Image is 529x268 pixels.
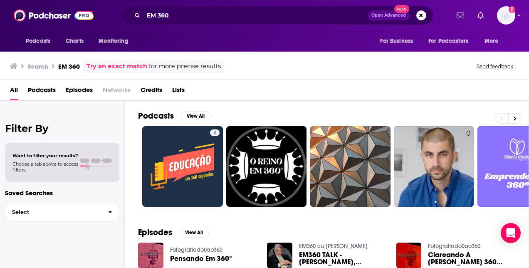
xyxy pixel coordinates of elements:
a: EpisodesView All [138,227,209,238]
a: Clareando A Mente Em 360 Graus [428,251,515,266]
a: Podcasts [28,83,56,100]
a: Episodes [66,83,93,100]
span: Select [5,209,101,215]
h2: Filter By [5,122,119,134]
button: open menu [479,33,509,49]
a: Show notifications dropdown [474,8,487,22]
h3: Search [27,62,48,70]
a: All [10,83,18,100]
span: Choose a tab above to access filters. [12,161,78,173]
a: Fotografiado0ao360 [428,243,480,250]
a: Charts [60,33,89,49]
button: Select [5,203,119,221]
img: User Profile [497,6,515,25]
span: EM360 TALK - [PERSON_NAME], directorul Institutului Diplomatic Roman, la EM360 [299,251,386,266]
svg: Add a profile image [509,6,515,13]
a: Credits [141,83,162,100]
span: For Business [380,35,413,47]
input: Search podcasts, credits, & more... [143,9,368,22]
a: Show notifications dropdown [453,8,467,22]
span: Monitoring [99,35,128,47]
a: EM360 TALK - Dan Petre, directorul Institutului Diplomatic Roman, la EM360 [299,251,386,266]
button: View All [179,228,209,238]
a: 4 [210,129,220,136]
button: open menu [423,33,480,49]
button: Show profile menu [497,6,515,25]
span: Want to filter your results? [12,153,78,159]
h2: Podcasts [138,111,174,121]
span: Networks [103,83,131,100]
button: open menu [374,33,423,49]
button: View All [180,111,210,121]
h3: EM 360 [58,62,80,70]
div: Search podcasts, credits, & more... [121,6,433,25]
span: Logged in as Shift_2 [497,6,515,25]
button: open menu [93,33,139,49]
a: EM360 cu Adi Maniutiu [299,243,368,250]
span: New [394,5,409,13]
a: 4 [142,126,223,207]
a: 0 [394,126,475,207]
span: Clareando A [PERSON_NAME] 360 [PERSON_NAME] [428,251,515,266]
button: Send feedback [474,63,516,70]
p: Saved Searches [5,189,119,197]
a: Fotografiado0ao360 [170,246,222,253]
button: open menu [20,33,61,49]
span: Podcasts [26,35,50,47]
span: for more precise results [149,62,221,71]
a: Try an exact match [87,62,147,71]
a: PodcastsView All [138,111,210,121]
button: Open AdvancedNew [368,10,410,20]
span: For Podcasters [428,35,468,47]
span: Charts [66,35,84,47]
img: Pensando Em 360° [138,243,163,268]
img: Clareando A Mente Em 360 Graus [396,243,422,268]
a: Lists [172,83,185,100]
h2: Episodes [138,227,172,238]
img: Podchaser - Follow, Share and Rate Podcasts [14,7,94,23]
span: 4 [213,129,216,137]
span: More [485,35,499,47]
div: Open Intercom Messenger [501,223,521,243]
span: Open Advanced [371,13,406,17]
div: 0 [466,129,471,203]
a: Pensando Em 360° [170,255,232,262]
img: EM360 TALK - Dan Petre, directorul Institutului Diplomatic Roman, la EM360 [267,243,292,268]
